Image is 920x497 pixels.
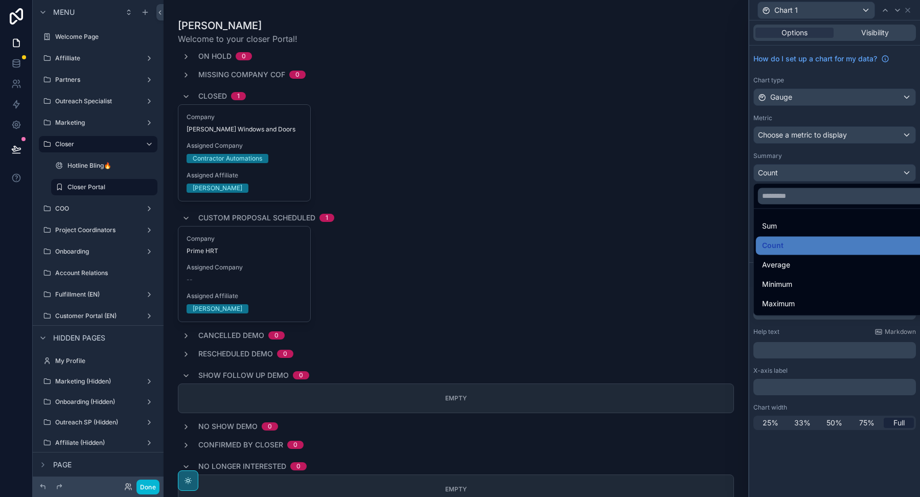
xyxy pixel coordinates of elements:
a: Fulfillment (EN) [39,286,157,303]
span: Count [762,239,784,252]
label: Affiliate (Hidden) [55,439,141,447]
span: Hidden pages [53,333,105,343]
a: Onboarding (Hidden) [39,394,157,410]
label: Closer Portal [67,183,151,191]
label: Partners [55,76,141,84]
a: My Profile [39,353,157,369]
label: Project Coordinators [55,226,141,234]
label: Onboarding (Hidden) [55,398,141,406]
button: Done [136,480,159,494]
span: Menu [53,7,75,17]
span: Maximum [762,298,795,310]
a: Affilliate [39,50,157,66]
a: Hotline Bling🔥 [51,157,157,174]
label: Affilliate [55,54,141,62]
label: Fulfillment (EN) [55,290,141,299]
a: Marketing (Hidden) [39,373,157,390]
label: My Profile [55,357,155,365]
a: COO [39,200,157,217]
label: Outreach Specialist [55,97,141,105]
span: Minimum [762,278,792,290]
a: Account Relations [39,265,157,281]
span: Page [53,460,72,470]
span: Average [762,259,790,271]
a: Project Coordinators [39,222,157,238]
label: Outreach SP (Hidden) [55,418,141,426]
a: Customer Portal (EN) [39,308,157,324]
label: Closer [55,140,137,148]
label: Marketing [55,119,141,127]
a: Marketing [39,115,157,131]
a: Onboarding [39,243,157,260]
label: Marketing (Hidden) [55,377,141,386]
label: Account Relations [55,269,155,277]
label: Welcome Page [55,33,155,41]
label: COO [55,205,141,213]
a: Closer [39,136,157,152]
a: Closer Portal [51,179,157,195]
span: Sum [762,220,777,232]
a: Partners [39,72,157,88]
label: Onboarding [55,247,141,256]
label: Customer Portal (EN) [55,312,141,320]
a: Outreach Specialist [39,93,157,109]
a: Welcome Page [39,29,157,45]
a: Outreach SP (Hidden) [39,414,157,431]
a: Affiliate (Hidden) [39,435,157,451]
label: Hotline Bling🔥 [67,162,155,170]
